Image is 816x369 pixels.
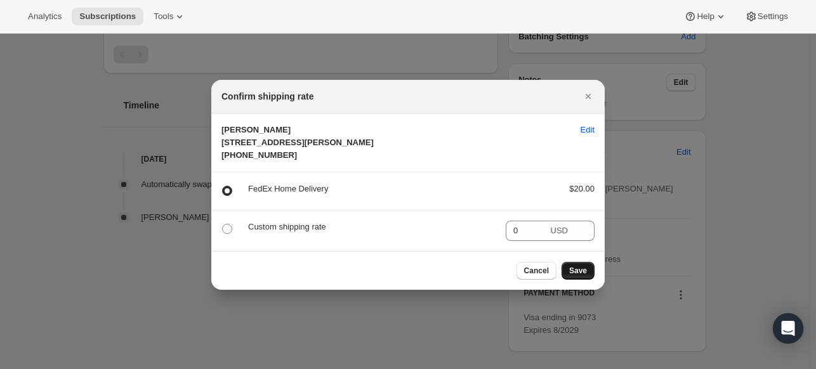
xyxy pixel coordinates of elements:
span: Analytics [28,11,62,22]
div: Open Intercom Messenger [773,313,803,344]
button: Close [579,87,597,105]
span: Help [697,11,714,22]
button: Tools [146,8,194,25]
span: Tools [154,11,173,22]
button: Settings [737,8,796,25]
button: Analytics [20,8,69,25]
span: Subscriptions [79,11,136,22]
span: Cancel [524,266,549,276]
span: Edit [581,124,595,136]
span: $20.00 [569,184,595,193]
button: Help [676,8,734,25]
span: [PERSON_NAME] [STREET_ADDRESS][PERSON_NAME] [PHONE_NUMBER] [221,125,374,160]
span: USD [551,226,568,235]
span: Settings [758,11,788,22]
p: Custom shipping rate [248,221,496,233]
span: Save [569,266,587,276]
h2: Confirm shipping rate [221,90,313,103]
p: FedEx Home Delivery [248,183,549,195]
button: Subscriptions [72,8,143,25]
button: Edit [573,120,602,140]
button: Cancel [517,262,556,280]
button: Save [562,262,595,280]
